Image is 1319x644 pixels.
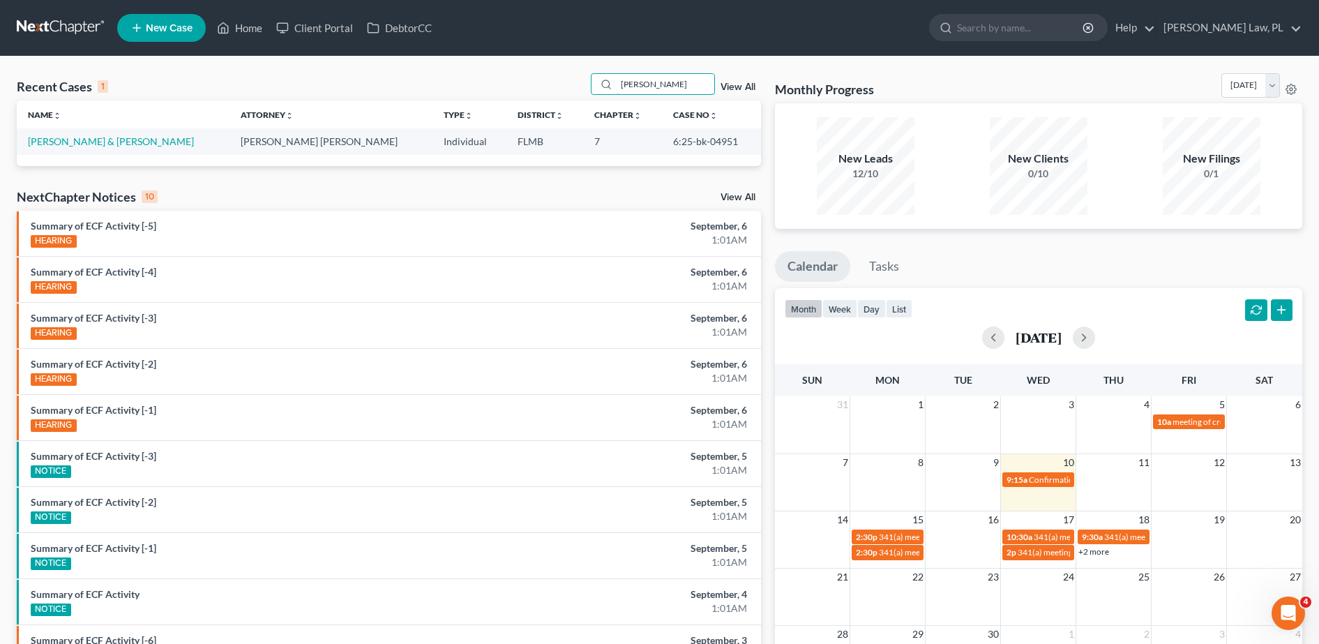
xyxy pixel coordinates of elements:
span: Sat [1256,374,1273,386]
span: 12 [1212,454,1226,471]
a: Calendar [775,251,850,282]
div: HEARING [31,419,77,432]
a: Summary of ECF Activity [-3] [31,450,156,462]
span: 30 [986,626,1000,643]
div: HEARING [31,373,77,386]
div: 1:01AM [518,325,747,339]
span: Mon [875,374,900,386]
a: [PERSON_NAME] & [PERSON_NAME] [28,135,194,147]
a: DebtorCC [360,15,439,40]
div: HEARING [31,327,77,340]
div: HEARING [31,281,77,294]
a: View All [721,82,755,92]
span: 11 [1137,454,1151,471]
a: Client Portal [269,15,360,40]
h3: Monthly Progress [775,81,874,98]
iframe: Intercom live chat [1272,597,1305,630]
button: week [822,299,857,318]
td: Individual [432,128,506,154]
h2: [DATE] [1016,330,1062,345]
div: 12/10 [817,167,914,181]
div: New Clients [990,151,1087,167]
span: 1 [1067,626,1076,643]
span: 31 [836,396,850,413]
a: Summary of ECF Activity [-2] [31,358,156,370]
a: Summary of ECF Activity [-1] [31,542,156,554]
a: Summary of ECF Activity [31,588,140,600]
span: 6 [1294,396,1302,413]
a: Summary of ECF Activity [-3] [31,312,156,324]
div: NextChapter Notices [17,188,158,205]
div: September, 6 [518,265,747,279]
span: 20 [1288,511,1302,528]
span: meeting of creditors [1173,417,1246,427]
div: September, 5 [518,449,747,463]
a: Nameunfold_more [28,110,61,120]
a: Summary of ECF Activity [-2] [31,496,156,508]
span: 14 [836,511,850,528]
a: Home [210,15,269,40]
span: 5 [1218,396,1226,413]
span: 19 [1212,511,1226,528]
div: 0/10 [990,167,1087,181]
a: Summary of ECF Activity [-4] [31,266,156,278]
a: +2 more [1078,546,1109,557]
div: 1:01AM [518,279,747,293]
span: 2 [1143,626,1151,643]
div: NOTICE [31,465,71,478]
span: 4 [1294,626,1302,643]
a: Attorneyunfold_more [241,110,294,120]
div: 1:01AM [518,509,747,523]
a: Tasks [857,251,912,282]
span: 8 [917,454,925,471]
span: 24 [1062,569,1076,585]
div: 1:01AM [518,233,747,247]
span: 341(a) meeting [879,532,934,542]
span: 9:15a [1007,474,1027,485]
div: September, 4 [518,587,747,601]
div: September, 6 [518,311,747,325]
input: Search by name... [957,15,1085,40]
div: 1:01AM [518,601,747,615]
div: 1:01AM [518,417,747,431]
div: 1:01AM [518,371,747,385]
span: Tue [954,374,972,386]
span: Confirmation hearing [1029,474,1108,485]
span: 2:30p [856,547,877,557]
a: [PERSON_NAME] Law, PL [1156,15,1302,40]
i: unfold_more [53,112,61,120]
a: Typeunfold_more [444,110,473,120]
span: 18 [1137,511,1151,528]
div: 10 [142,190,158,203]
span: 341(a) meeting [1034,532,1089,542]
i: unfold_more [465,112,473,120]
span: 29 [911,626,925,643]
span: 23 [986,569,1000,585]
i: unfold_more [633,112,642,120]
button: day [857,299,886,318]
span: 26 [1212,569,1226,585]
a: Chapterunfold_more [594,110,642,120]
button: month [785,299,822,318]
span: 28 [836,626,850,643]
span: 10a [1157,417,1171,427]
div: September, 6 [518,403,747,417]
div: 1:01AM [518,463,747,477]
i: unfold_more [285,112,294,120]
a: Case Nounfold_more [673,110,718,120]
span: 9 [992,454,1000,471]
span: 15 [911,511,925,528]
span: New Case [146,23,193,33]
div: NOTICE [31,557,71,570]
span: 10 [1062,454,1076,471]
span: Sun [802,374,822,386]
span: 16 [986,511,1000,528]
div: September, 6 [518,357,747,371]
div: September, 5 [518,541,747,555]
span: 27 [1288,569,1302,585]
span: 9:30a [1082,532,1103,542]
span: 22 [911,569,925,585]
span: 341(a) meeting [1104,532,1159,542]
td: [PERSON_NAME] [PERSON_NAME] [229,128,432,154]
div: New Filings [1163,151,1260,167]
